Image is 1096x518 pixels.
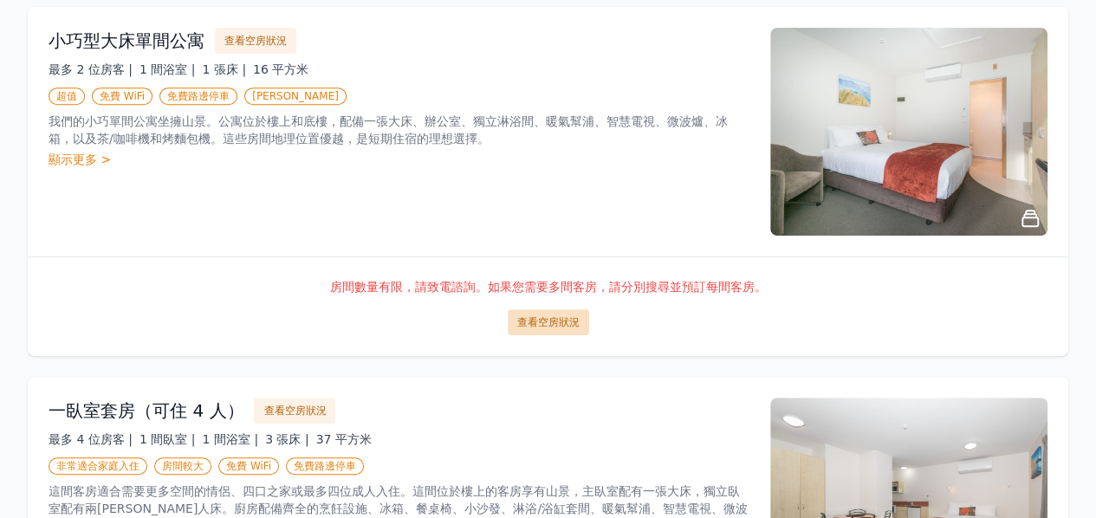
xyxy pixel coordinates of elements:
[49,432,133,446] font: 最多 4 位房客 |
[265,432,309,446] font: 3 張床 |
[56,460,139,472] font: 非常適合家庭入住
[49,114,728,146] font: 我們的小巧單間公寓坐擁山景。公寓位於樓上和底樓，配備一張大床、辦公室、獨立淋浴間、暖氣幫浦、智慧電視、微波爐、冰箱，以及茶/咖啡機和烤麵包機。這些房間地理位置優越，是短期住宿的理想選擇。
[49,30,204,51] font: 小巧型大床單間公寓
[139,432,196,446] font: 1 間臥室 |
[263,405,326,417] font: 查看空房狀況
[294,460,356,472] font: 免費路邊停車
[226,460,271,472] font: 免費 WiFi
[100,90,145,102] font: 免費 WiFi
[162,460,204,472] font: 房間較大
[254,398,335,424] button: 查看空房狀況
[203,432,259,446] font: 1 間浴室 |
[49,62,133,76] font: 最多 2 位房客 |
[517,316,580,328] font: 查看空房狀況
[49,400,243,421] font: 一臥室套房（可住 4 人）
[49,152,111,166] font: 顯示更多 >
[253,62,308,76] font: 16 平方米
[56,90,77,102] font: 超值
[203,62,247,76] font: 1 張床 |
[139,62,196,76] font: 1 間浴室 |
[224,35,287,47] font: 查看空房狀況
[508,309,589,335] button: 查看空房狀況
[215,28,296,54] button: 查看空房狀況
[316,432,372,446] font: 37 平方米
[167,90,230,102] font: 免費路邊停車
[252,90,339,102] font: [PERSON_NAME]
[330,280,767,294] font: 房間數量有限，請致電諮詢。如果您需要多間客房，請分別搜尋並預訂每間客房。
